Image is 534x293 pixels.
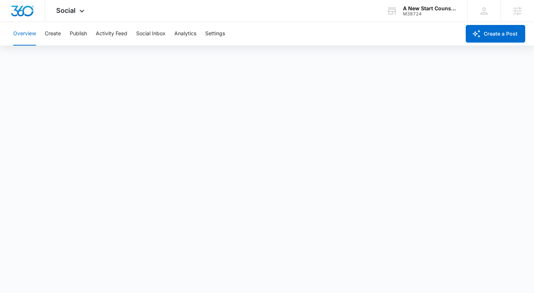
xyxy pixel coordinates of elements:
[136,22,166,46] button: Social Inbox
[70,22,87,46] button: Publish
[13,22,36,46] button: Overview
[205,22,225,46] button: Settings
[96,22,127,46] button: Activity Feed
[403,6,457,11] div: account name
[403,11,457,17] div: account id
[56,7,76,14] span: Social
[466,25,525,43] button: Create a Post
[174,22,196,46] button: Analytics
[45,22,61,46] button: Create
